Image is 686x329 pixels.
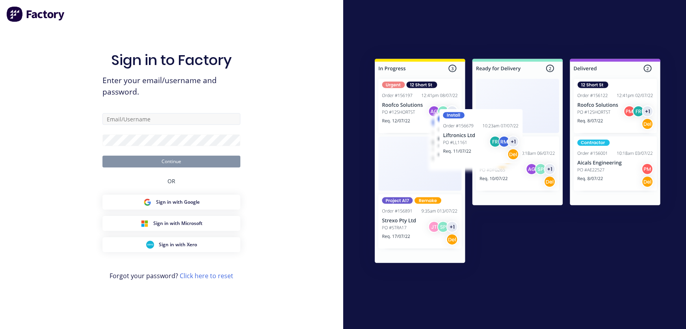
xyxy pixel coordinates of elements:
[6,6,65,22] img: Factory
[146,241,154,249] img: Xero Sign in
[102,237,240,252] button: Xero Sign inSign in with Xero
[357,43,678,282] img: Sign in
[167,167,175,195] div: OR
[102,113,240,125] input: Email/Username
[156,199,200,206] span: Sign in with Google
[102,216,240,231] button: Microsoft Sign inSign in with Microsoft
[102,156,240,167] button: Continue
[159,241,197,248] span: Sign in with Xero
[110,271,233,281] span: Forgot your password?
[143,198,151,206] img: Google Sign in
[111,52,232,69] h1: Sign in to Factory
[141,219,149,227] img: Microsoft Sign in
[180,271,233,280] a: Click here to reset
[153,220,203,227] span: Sign in with Microsoft
[102,195,240,210] button: Google Sign inSign in with Google
[102,75,240,98] span: Enter your email/username and password.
